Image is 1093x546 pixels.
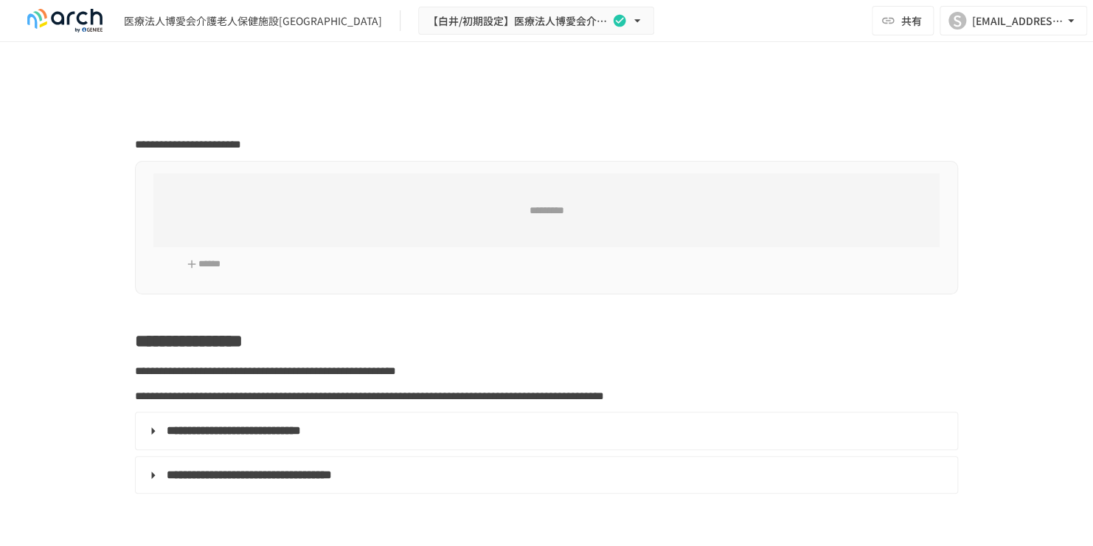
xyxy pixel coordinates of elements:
div: [EMAIL_ADDRESS][DOMAIN_NAME] [972,12,1063,30]
button: 共有 [872,6,934,35]
div: S [948,12,966,30]
button: S[EMAIL_ADDRESS][DOMAIN_NAME] [940,6,1087,35]
img: logo-default@2x-9cf2c760.svg [18,9,112,32]
span: 共有 [901,13,922,29]
span: 【白井/初期設定】医療法人博愛会介護老人保健施設寿光園 様_初期設定サポート [428,12,609,30]
button: 【白井/初期設定】医療法人博愛会介護老人保健施設寿光園 様_初期設定サポート [418,7,654,35]
div: 医療法人博愛会介護老人保健施設[GEOGRAPHIC_DATA] [124,13,382,29]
